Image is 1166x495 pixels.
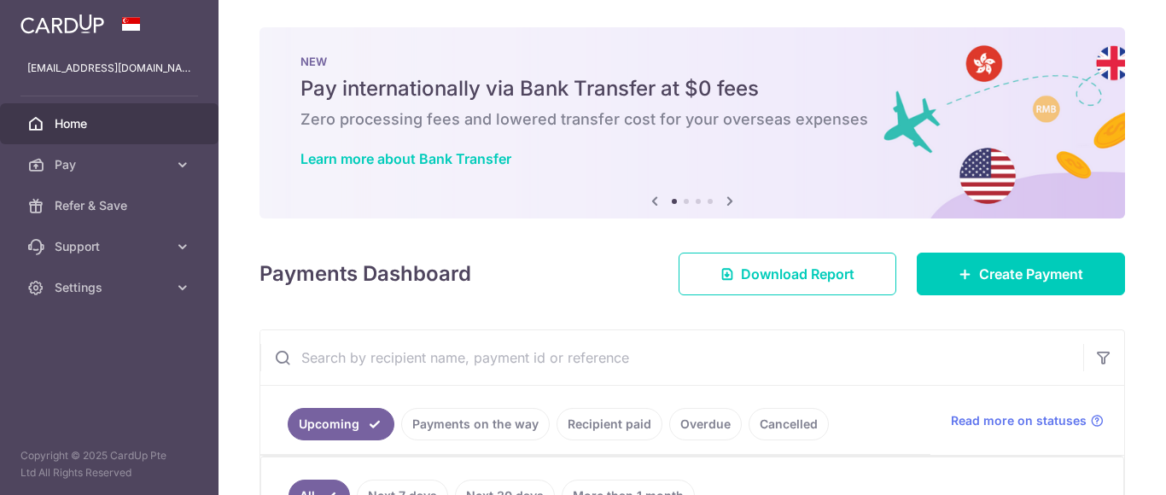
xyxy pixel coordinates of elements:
[27,60,191,77] p: [EMAIL_ADDRESS][DOMAIN_NAME]
[300,55,1084,68] p: NEW
[951,412,1104,429] a: Read more on statuses
[741,264,854,284] span: Download Report
[20,14,104,34] img: CardUp
[259,27,1125,218] img: Bank transfer banner
[55,115,167,132] span: Home
[288,408,394,440] a: Upcoming
[55,156,167,173] span: Pay
[401,408,550,440] a: Payments on the way
[749,408,829,440] a: Cancelled
[979,264,1083,284] span: Create Payment
[300,150,511,167] a: Learn more about Bank Transfer
[300,75,1084,102] h5: Pay internationally via Bank Transfer at $0 fees
[260,330,1083,385] input: Search by recipient name, payment id or reference
[55,197,167,214] span: Refer & Save
[55,279,167,296] span: Settings
[55,238,167,255] span: Support
[300,109,1084,130] h6: Zero processing fees and lowered transfer cost for your overseas expenses
[557,408,662,440] a: Recipient paid
[259,259,471,289] h4: Payments Dashboard
[679,253,896,295] a: Download Report
[669,408,742,440] a: Overdue
[917,253,1125,295] a: Create Payment
[951,412,1087,429] span: Read more on statuses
